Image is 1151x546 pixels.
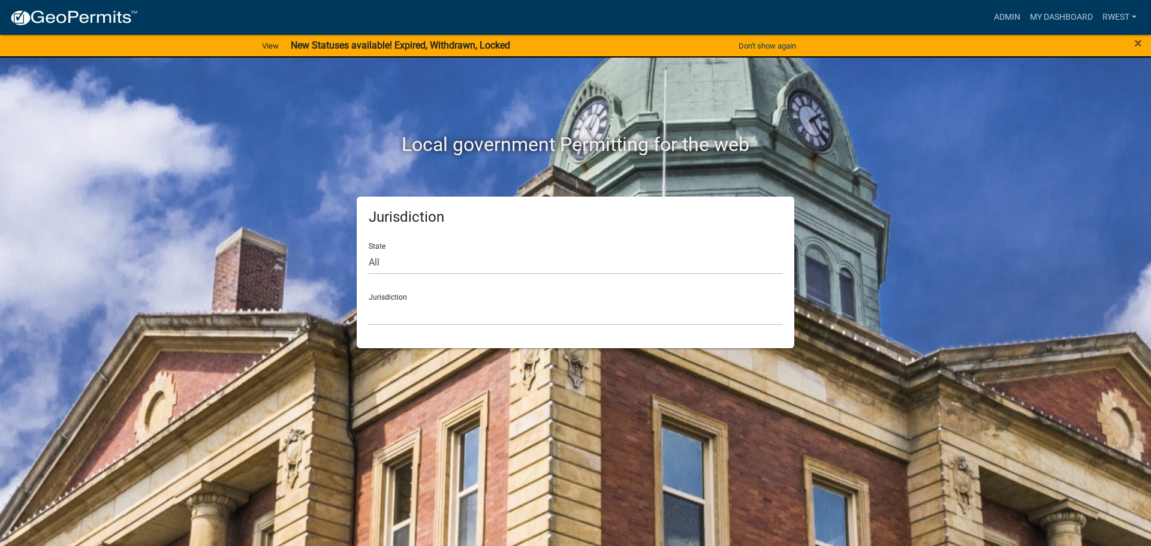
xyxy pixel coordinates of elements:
button: Don't show again [734,36,801,56]
h5: Jurisdiction [369,209,782,226]
strong: New Statuses available! Expired, Withdrawn, Locked [291,40,510,51]
a: My Dashboard [1025,6,1098,29]
a: View [257,36,284,56]
a: rwest [1098,6,1141,29]
h2: Local government Permitting for the web [243,133,908,156]
button: Close [1134,36,1142,50]
a: Admin [989,6,1025,29]
span: × [1134,35,1142,52]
